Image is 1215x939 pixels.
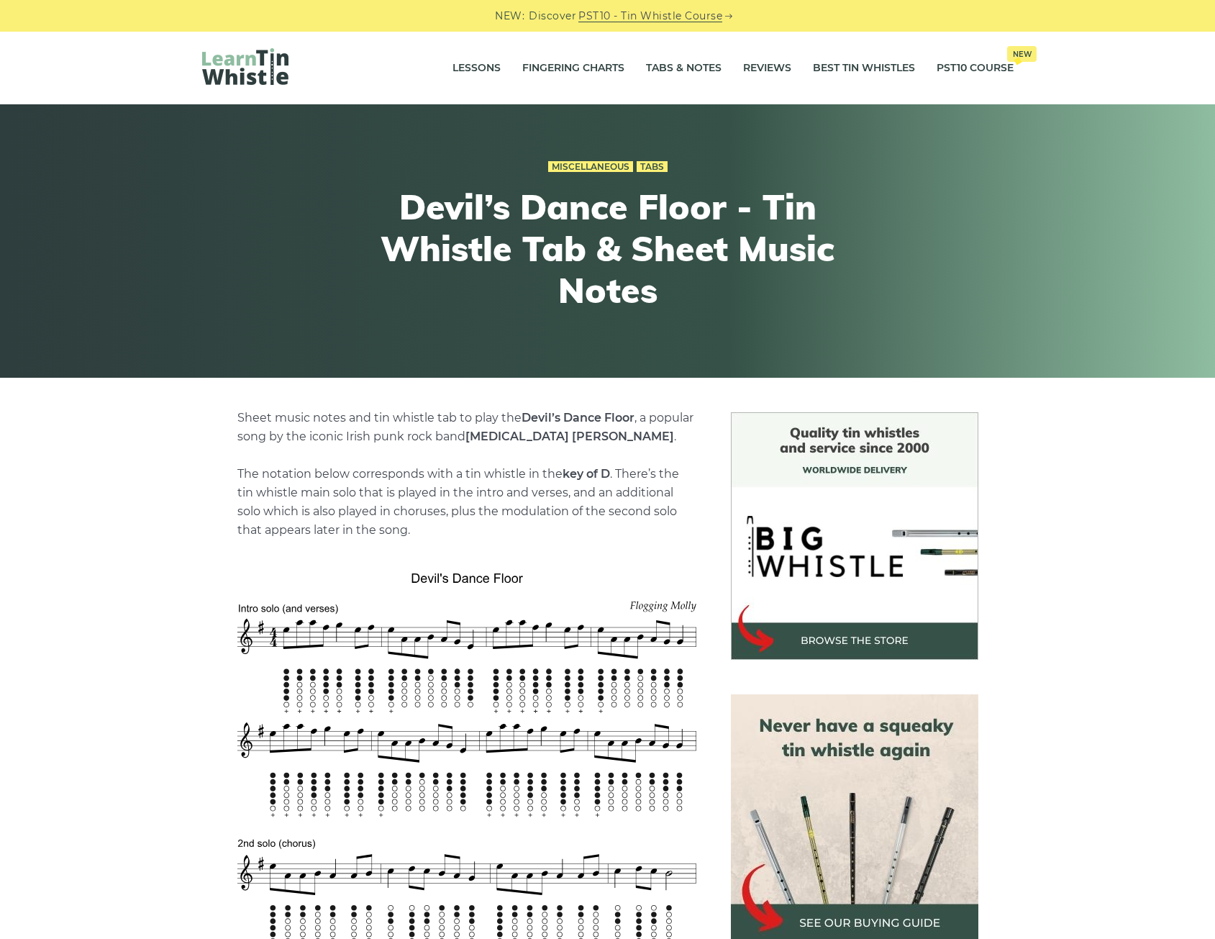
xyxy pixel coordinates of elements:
img: LearnTinWhistle.com [202,48,288,85]
h1: Devil’s Dance Floor - Tin Whistle Tab & Sheet Music Notes [343,186,873,311]
strong: Devil’s Dance Floor [522,411,634,425]
a: Tabs & Notes [646,50,722,86]
strong: [MEDICAL_DATA] [PERSON_NAME] [465,430,674,443]
a: Reviews [743,50,791,86]
a: Tabs [637,161,668,173]
a: PST10 CourseNew [937,50,1014,86]
a: Best Tin Whistles [813,50,915,86]
a: Fingering Charts [522,50,624,86]
a: Lessons [452,50,501,86]
strong: key of D [563,467,610,481]
span: New [1007,46,1037,62]
a: Miscellaneous [548,161,633,173]
img: BigWhistle Tin Whistle Store [731,412,978,660]
p: Sheet music notes and tin whistle tab to play the , a popular song by the iconic Irish punk rock ... [237,409,696,540]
